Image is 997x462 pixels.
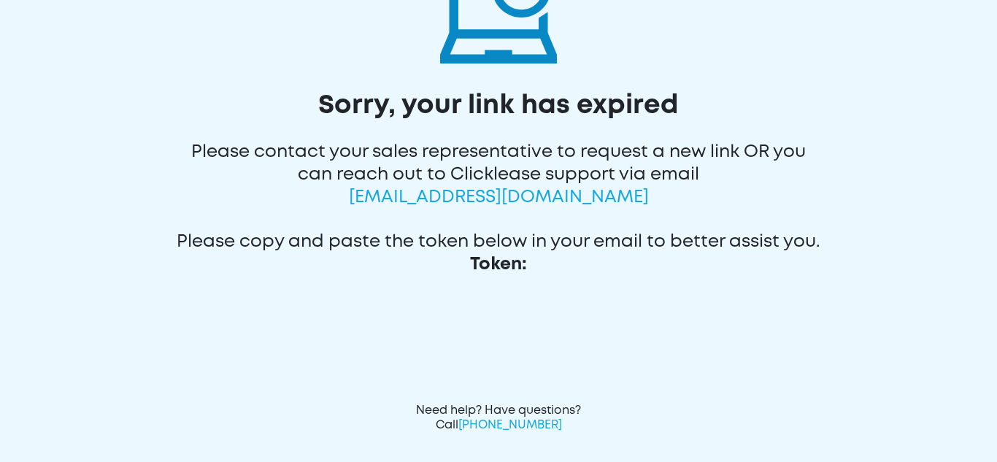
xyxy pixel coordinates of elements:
div: Please contact your sales representative to request a new link OR you can reach out to Clicklease... [176,123,822,212]
div: Please copy and paste the token below in your email to better assist you. [176,212,822,280]
div: Need help? Have questions? Call [411,404,586,433]
span: [PHONE_NUMBER] [458,420,562,431]
span: [EMAIL_ADDRESS][DOMAIN_NAME] [349,190,649,205]
span: Token: [470,257,527,272]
